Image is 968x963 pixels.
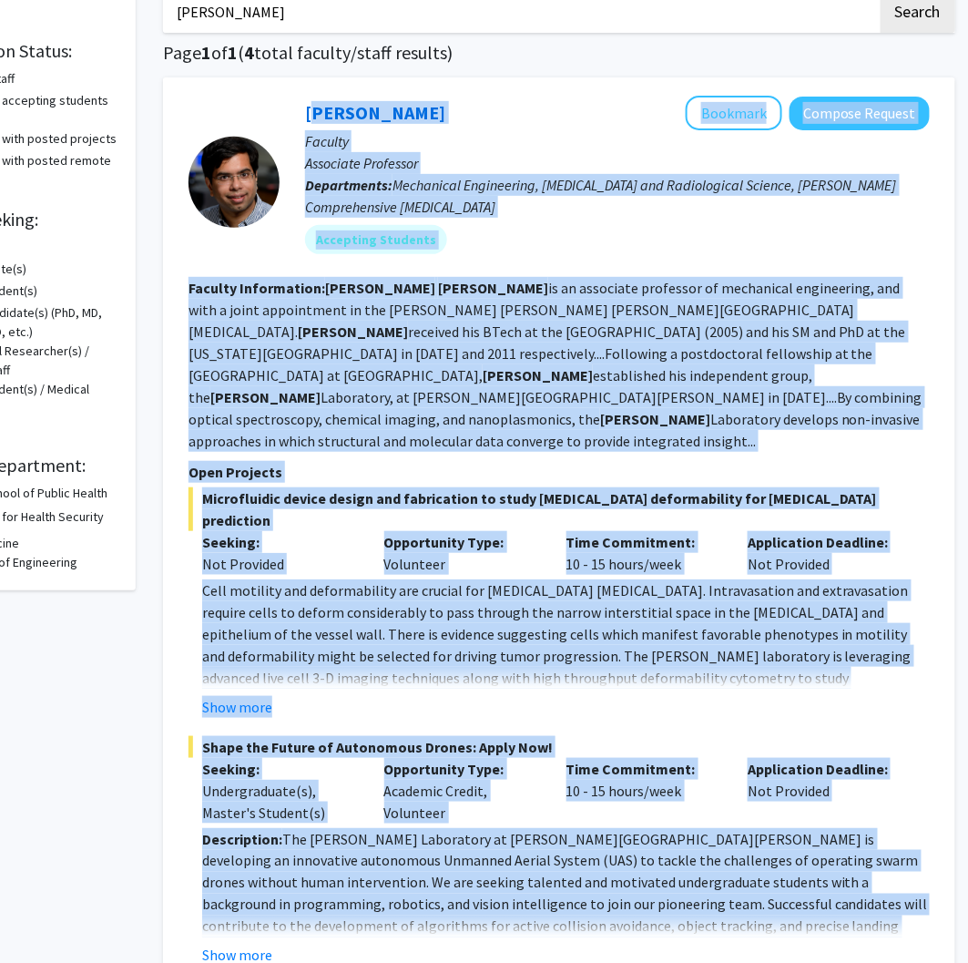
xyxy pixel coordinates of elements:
div: Not Provided [734,758,916,824]
b: Departments: [305,176,392,194]
b: [PERSON_NAME] [298,323,408,341]
button: Show more [202,696,272,718]
div: 10 - 15 hours/week [553,758,735,824]
b: [PERSON_NAME] [210,388,321,406]
p: Faculty [305,130,930,152]
p: The [PERSON_NAME] Laboratory at [PERSON_NAME][GEOGRAPHIC_DATA][PERSON_NAME] is developing an inno... [202,828,930,959]
p: Time Commitment: [566,531,721,553]
h1: Page of ( total faculty/staff results) [163,42,955,64]
span: 4 [244,41,254,64]
div: Academic Credit, Volunteer [371,758,553,824]
p: Time Commitment: [566,758,721,780]
p: Seeking: [202,758,357,780]
b: Faculty Information: [189,279,325,297]
strong: Description: [202,830,282,848]
fg-read-more: is an associate professor of mechanical engineering, and with a joint appointment in the [PERSON_... [189,279,922,450]
b: [PERSON_NAME] [483,366,593,384]
div: 10 - 15 hours/week [553,531,735,575]
p: Cell motility and deformability are crucial for [MEDICAL_DATA] [MEDICAL_DATA]. Intravasation and ... [202,579,930,711]
span: 1 [228,41,238,64]
div: Not Provided [734,531,916,575]
span: Microfluidic device design and fabrication to study [MEDICAL_DATA] deformability for [MEDICAL_DAT... [189,487,930,531]
span: Mechanical Engineering, [MEDICAL_DATA] and Radiological Science, [PERSON_NAME] Comprehensive [MED... [305,176,897,216]
div: Volunteer [371,531,553,575]
b: [PERSON_NAME] [438,279,548,297]
div: Undergraduate(s), Master's Student(s) [202,780,357,824]
p: Opportunity Type: [384,758,539,780]
p: Opportunity Type: [384,531,539,553]
p: Open Projects [189,461,930,483]
span: Shape the Future of Autonomous Drones: Apply Now! [189,736,930,758]
iframe: Chat [14,881,77,949]
div: Not Provided [202,553,357,575]
button: Add Ishan Barman to Bookmarks [686,96,782,130]
p: Application Deadline: [748,531,902,553]
span: 1 [201,41,211,64]
a: [PERSON_NAME] [305,101,445,124]
b: [PERSON_NAME] [325,279,435,297]
p: Associate Professor [305,152,930,174]
b: [PERSON_NAME] [600,410,710,428]
button: Compose Request to Ishan Barman [790,97,930,130]
p: Seeking: [202,531,357,553]
p: Application Deadline: [748,758,902,780]
mat-chip: Accepting Students [305,225,447,254]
